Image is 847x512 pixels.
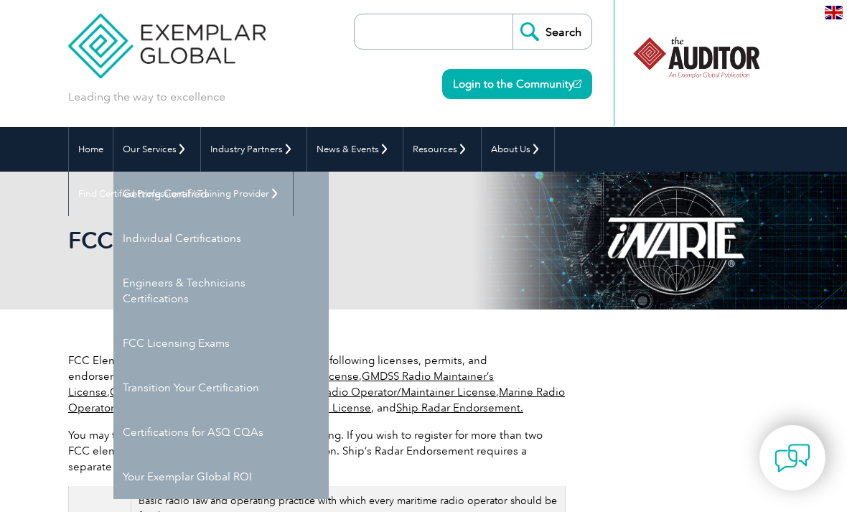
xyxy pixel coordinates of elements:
[307,127,403,172] a: News & Events
[113,261,329,321] a: Engineers & Technicians Certifications
[396,401,523,414] a: Ship Radar Endorsement.
[68,229,566,252] h2: FCC Element Exams
[113,455,329,499] a: Your Exemplar Global ROI
[113,127,200,172] a: Our Services
[775,440,810,476] img: contact-chat.png
[110,386,276,399] a: GMDSS Radio Operator’s License
[113,366,329,410] a: Transition Your Certification
[442,69,592,99] a: Login to the Community
[574,80,581,88] img: open_square.png
[68,353,566,416] p: FCC Element Exams must be taken to complete the following licenses, permits, and endorsements: , ...
[403,127,481,172] a: Resources
[513,14,591,49] input: Search
[113,410,329,455] a: Certifications for ASQ CQAs
[825,6,843,19] img: en
[113,216,329,261] a: Individual Certifications
[68,427,566,475] p: You may take up to two FCC element exams per sitting. If you wish to register for more than two F...
[279,386,496,399] a: GMDSS Radio Operator/Maintainer License
[482,127,554,172] a: About Us
[69,127,113,172] a: Home
[113,321,329,366] a: FCC Licensing Exams
[201,127,306,172] a: Industry Partners
[69,172,293,216] a: Find Certified Professional / Training Provider
[68,89,225,105] p: Leading the way to excellence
